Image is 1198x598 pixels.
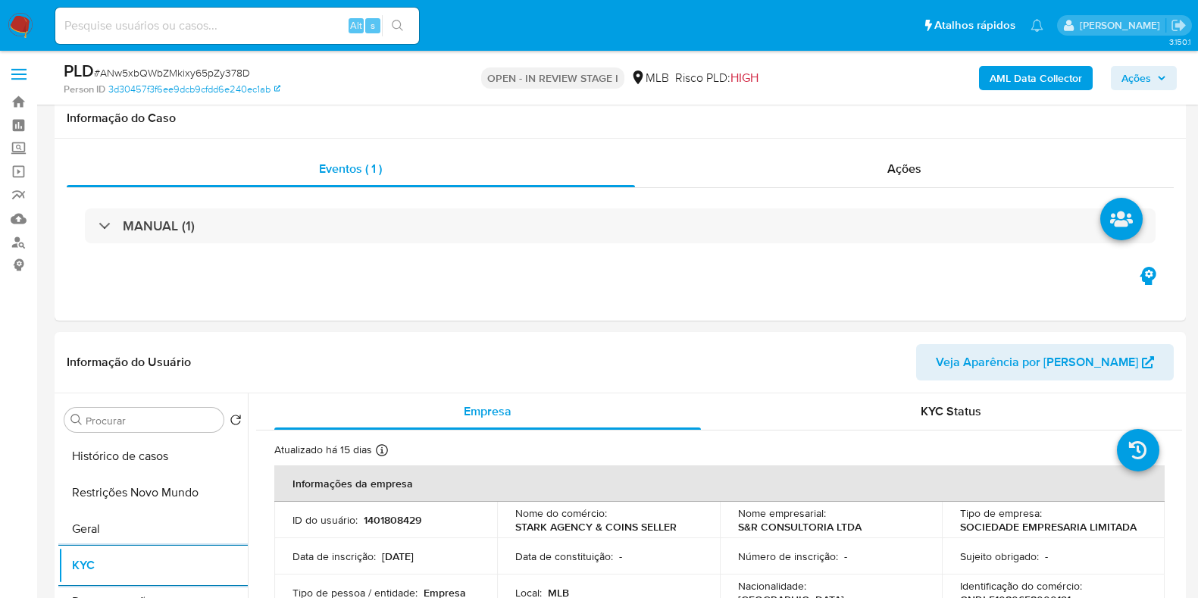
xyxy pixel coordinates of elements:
[364,513,421,527] p: 1401808429
[515,549,613,563] p: Data de constituição :
[730,69,759,86] span: HIGH
[1121,66,1151,90] span: Ações
[934,17,1015,33] span: Atalhos rápidos
[630,70,669,86] div: MLB
[936,344,1138,380] span: Veja Aparência por [PERSON_NAME]
[64,83,105,96] b: Person ID
[230,414,242,430] button: Retornar ao pedido padrão
[990,66,1082,90] b: AML Data Collector
[738,549,838,563] p: Número de inscrição :
[382,15,413,36] button: search-icon
[844,549,847,563] p: -
[916,344,1174,380] button: Veja Aparência por [PERSON_NAME]
[94,65,250,80] span: # ANw5xbQWbZMkixy65pZy378D
[481,67,624,89] p: OPEN - IN REVIEW STAGE I
[887,160,921,177] span: Ações
[738,520,862,534] p: S&R CONSULTORIA LTDA
[274,465,1165,502] th: Informações da empresa
[58,438,248,474] button: Histórico de casos
[619,549,622,563] p: -
[464,402,511,420] span: Empresa
[70,414,83,426] button: Procurar
[1045,549,1048,563] p: -
[960,506,1042,520] p: Tipo de empresa :
[1080,18,1165,33] p: danilo.toledo@mercadolivre.com
[67,111,1174,126] h1: Informação do Caso
[960,520,1137,534] p: SOCIEDADE EMPRESARIA LIMITADA
[274,443,372,457] p: Atualizado há 15 dias
[58,547,248,584] button: KYC
[58,511,248,547] button: Geral
[675,70,759,86] span: Risco PLD:
[86,414,217,427] input: Procurar
[108,83,280,96] a: 3d30457f3f6ee9dcb9cfdd6e240ec1ab
[371,18,375,33] span: s
[67,355,191,370] h1: Informação do Usuário
[1031,19,1043,32] a: Notificações
[979,66,1093,90] button: AML Data Collector
[921,402,981,420] span: KYC Status
[960,579,1082,593] p: Identificação do comércio :
[55,16,419,36] input: Pesquise usuários ou casos...
[1111,66,1177,90] button: Ações
[350,18,362,33] span: Alt
[292,549,376,563] p: Data de inscrição :
[515,520,677,534] p: STARK AGENCY & COINS SELLER
[319,160,382,177] span: Eventos ( 1 )
[960,549,1039,563] p: Sujeito obrigado :
[58,474,248,511] button: Restrições Novo Mundo
[123,218,195,234] h3: MANUAL (1)
[738,579,806,593] p: Nacionalidade :
[1171,17,1187,33] a: Sair
[738,506,826,520] p: Nome empresarial :
[64,58,94,83] b: PLD
[85,208,1156,243] div: MANUAL (1)
[382,549,414,563] p: [DATE]
[515,506,607,520] p: Nome do comércio :
[292,513,358,527] p: ID do usuário :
